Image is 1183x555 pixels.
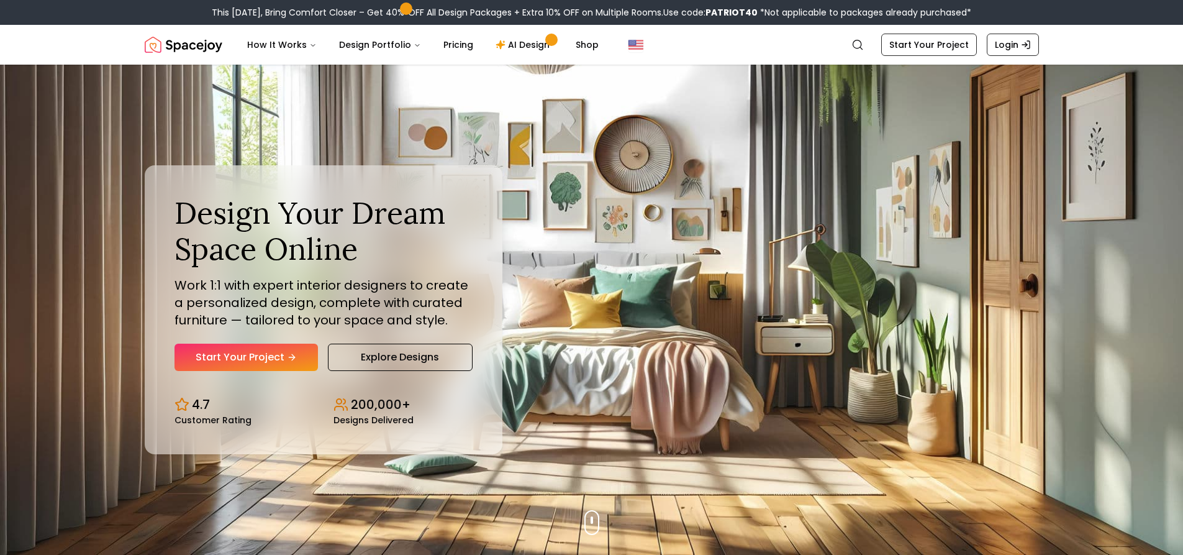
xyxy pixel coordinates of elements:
[328,344,473,371] a: Explore Designs
[212,6,971,19] div: This [DATE], Bring Comfort Closer – Get 40% OFF All Design Packages + Extra 10% OFF on Multiple R...
[145,25,1039,65] nav: Global
[333,416,414,424] small: Designs Delivered
[351,396,410,413] p: 200,000+
[486,32,563,57] a: AI Design
[175,277,473,329] p: Work 1:1 with expert interior designers to create a personalized design, complete with curated fu...
[705,6,758,19] b: PATRIOT40
[758,6,971,19] span: *Not applicable to packages already purchased*
[566,32,609,57] a: Shop
[628,37,643,52] img: United States
[175,386,473,424] div: Design stats
[175,344,318,371] a: Start Your Project
[237,32,327,57] button: How It Works
[175,195,473,267] h1: Design Your Dream Space Online
[237,32,609,57] nav: Main
[663,6,758,19] span: Use code:
[881,34,977,56] a: Start Your Project
[145,32,222,57] a: Spacejoy
[145,32,222,57] img: Spacejoy Logo
[329,32,431,57] button: Design Portfolio
[433,32,483,57] a: Pricing
[987,34,1039,56] a: Login
[175,416,252,424] small: Customer Rating
[192,396,210,413] p: 4.7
